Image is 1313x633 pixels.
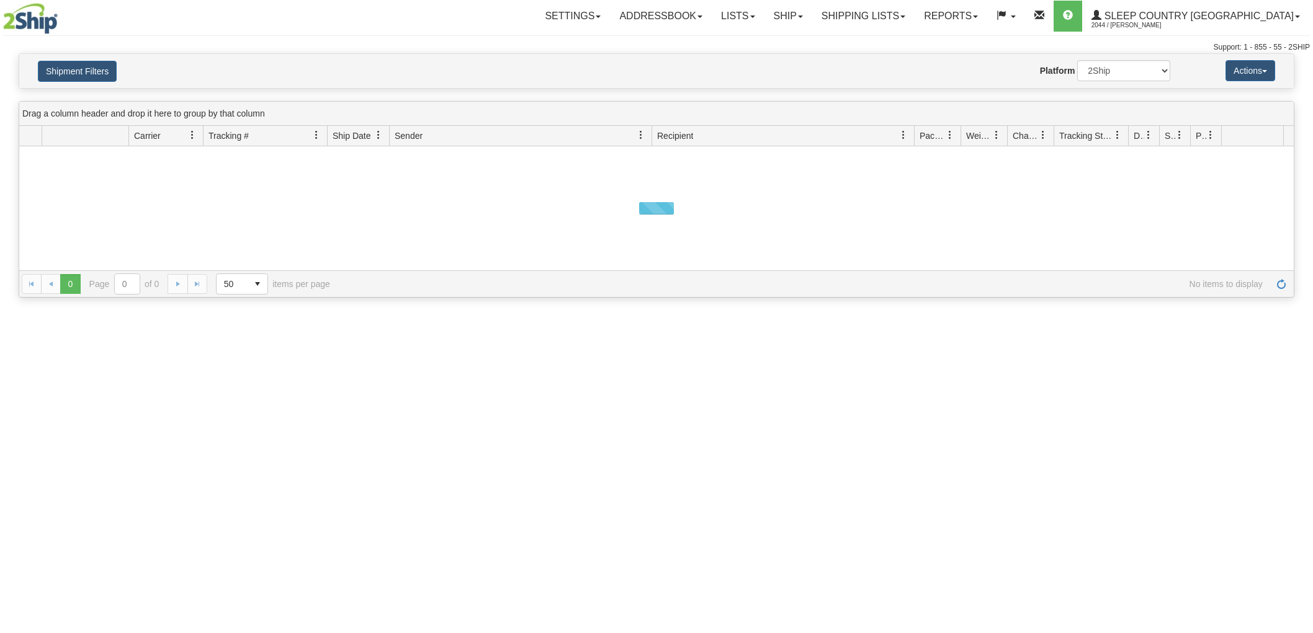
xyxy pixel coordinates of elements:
[216,273,268,294] span: Page sizes drop down
[134,130,161,142] span: Carrier
[224,278,240,290] span: 50
[1013,130,1039,142] span: Charge
[630,125,652,146] a: Sender filter column settings
[1134,130,1144,142] span: Delivery Status
[915,1,987,32] a: Reports
[368,125,389,146] a: Ship Date filter column settings
[182,125,203,146] a: Carrier filter column settings
[939,125,961,146] a: Packages filter column settings
[712,1,764,32] a: Lists
[1101,11,1294,21] span: Sleep Country [GEOGRAPHIC_DATA]
[536,1,610,32] a: Settings
[3,42,1310,53] div: Support: 1 - 855 - 55 - 2SHIP
[1271,274,1291,294] a: Refresh
[1165,130,1175,142] span: Shipment Issues
[610,1,712,32] a: Addressbook
[333,130,370,142] span: Ship Date
[1033,125,1054,146] a: Charge filter column settings
[306,125,327,146] a: Tracking # filter column settings
[966,130,992,142] span: Weight
[395,130,423,142] span: Sender
[89,273,159,294] span: Page of 0
[347,279,1263,289] span: No items to display
[1107,125,1128,146] a: Tracking Status filter column settings
[1091,19,1185,32] span: 2044 / [PERSON_NAME]
[38,61,117,82] button: Shipment Filters
[1226,60,1275,81] button: Actions
[1059,130,1113,142] span: Tracking Status
[920,130,946,142] span: Packages
[208,130,249,142] span: Tracking #
[216,273,330,294] span: items per page
[893,125,914,146] a: Recipient filter column settings
[1196,130,1206,142] span: Pickup Status
[986,125,1007,146] a: Weight filter column settings
[657,130,693,142] span: Recipient
[1284,253,1312,379] iframe: chat widget
[812,1,915,32] a: Shipping lists
[1040,64,1075,77] label: Platform
[1138,125,1159,146] a: Delivery Status filter column settings
[19,102,1294,126] div: grid grouping header
[248,274,267,294] span: select
[60,274,80,294] span: Page 0
[764,1,812,32] a: Ship
[1169,125,1190,146] a: Shipment Issues filter column settings
[3,3,58,34] img: logo2044.jpg
[1200,125,1221,146] a: Pickup Status filter column settings
[1082,1,1309,32] a: Sleep Country [GEOGRAPHIC_DATA] 2044 / [PERSON_NAME]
